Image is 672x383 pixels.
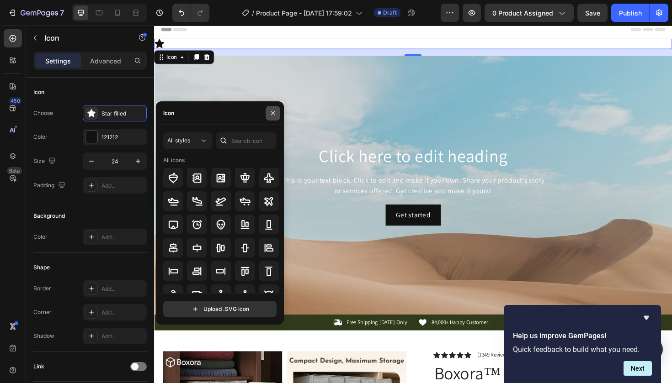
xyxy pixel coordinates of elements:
div: Star filled [101,110,144,118]
span: Product Page - [DATE] 17:59:02 [256,8,352,18]
button: Upload .SVG icon [163,301,277,317]
p: (1349 Reviews) [342,345,378,352]
div: Background [33,212,65,220]
div: Upload .SVG icon [191,304,249,314]
button: Save [577,4,608,22]
p: 7 [60,7,64,18]
div: 121212 [101,133,144,142]
p: Settings [45,56,71,66]
h2: Help us improve GemPages! [513,331,652,341]
p: Free Shipping [DATE] Only [204,310,268,318]
div: Shadow [33,332,54,340]
div: Icon [163,109,174,117]
p: 84,000+ Happy Customer [294,310,354,318]
iframe: Design area [154,26,672,383]
span: 0 product assigned [492,8,553,18]
div: Color [33,233,48,241]
div: Add... [101,332,144,341]
div: Shape [33,263,50,272]
div: Add... [101,233,144,241]
div: Help us improve GemPages! [513,312,652,376]
button: Publish [611,4,650,22]
p: Icon [44,32,122,43]
div: Add... [101,309,144,317]
div: Color [33,133,48,141]
span: Draft [383,9,397,17]
div: Size [33,155,58,168]
h2: Click here to edit heading [7,126,541,150]
span: / [252,8,254,18]
button: Next question [624,361,652,376]
div: Border [33,284,51,293]
button: 0 product assigned [485,4,574,22]
p: Advanced [90,56,121,66]
div: Icon [33,88,44,96]
span: All styles [167,137,190,144]
button: Hide survey [641,312,652,323]
div: This is your text block. Click to edit and make it your own. Share your product's story or servic... [7,157,541,182]
p: Quick feedback to build what you need. [513,345,652,354]
input: Search icon [216,132,277,149]
div: Add... [101,182,144,190]
div: Add... [101,285,144,293]
div: Beta [7,167,22,174]
button: All styles [163,132,213,149]
button: Get started [245,189,304,212]
div: Choose [33,109,53,117]
div: All icons [163,156,185,164]
div: Link [33,362,44,371]
div: Undo/Redo [172,4,209,22]
div: 450 [9,97,22,105]
button: 7 [4,4,68,22]
div: Corner [33,308,52,316]
div: Get started [256,195,293,207]
span: Save [585,9,600,17]
div: Padding [33,179,67,192]
div: Publish [619,8,642,18]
